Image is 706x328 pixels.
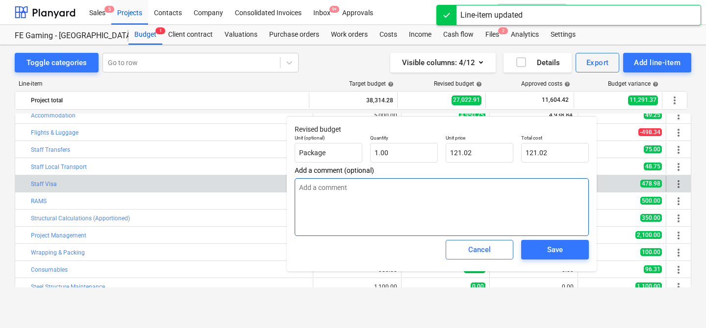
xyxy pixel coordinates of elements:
div: Add line-item [634,56,681,69]
span: 2,100.00 [635,231,662,239]
span: 9+ [329,6,339,13]
button: Export [576,53,620,72]
a: Purchase orders [263,25,325,45]
div: Toggle categories [26,56,87,69]
a: Project Management [31,232,86,239]
p: Unit (optional) [295,135,362,143]
span: 49.25 [644,111,662,119]
a: Flights & Luggage [31,129,78,136]
button: Cancel [446,240,513,259]
span: 11,604.42 [541,96,570,104]
div: Target budget [349,80,394,87]
div: Line-item updated [460,9,523,21]
span: More actions [673,110,684,121]
span: 4,950.75 [459,111,485,119]
span: 1,100.00 [635,282,662,290]
a: Valuations [219,25,263,45]
span: 1 [155,27,165,34]
a: Steel Structure Maintenance [31,283,105,290]
div: FE Gaming - [GEOGRAPHIC_DATA] - 2025 [15,31,117,41]
span: More actions [673,212,684,224]
div: Income [403,25,437,45]
div: Save [547,243,563,256]
div: 5,000.00 [374,112,397,119]
div: Approved costs [521,80,570,87]
span: More actions [673,264,684,276]
button: Toggle categories [15,53,99,72]
a: Staff Local Transport [31,164,87,170]
span: More actions [669,94,681,106]
span: More actions [673,144,684,156]
div: Cancel [468,243,491,256]
span: 27,022.91 [452,95,481,105]
span: help [651,81,658,87]
p: Unit price [446,135,513,143]
span: 0.00 [471,282,485,290]
span: 2 [498,27,508,34]
p: Quantity [370,135,438,143]
span: help [474,81,482,87]
span: More actions [673,161,684,173]
a: Accommodation [31,112,76,119]
div: Revised budget [434,80,482,87]
span: 350.00 [640,214,662,222]
a: Wrapping & Packing [31,249,85,256]
div: 38,314.28 [313,93,393,108]
span: -498.34 [638,128,662,136]
div: Budget [128,25,162,45]
span: 5 [104,6,114,13]
span: More actions [673,127,684,139]
span: 48.75 [644,163,662,170]
span: 96.31 [644,265,662,273]
a: Work orders [325,25,374,45]
span: 100.00 [640,248,662,256]
div: Export [586,56,609,69]
span: 11,291.37 [628,95,658,105]
a: Files2 [479,25,505,45]
div: Visible columns : 4/12 [402,56,484,69]
div: Project total [31,93,305,108]
button: Details [504,53,572,72]
span: More actions [673,178,684,190]
a: Analytics [505,25,545,45]
a: Consumables [31,266,68,273]
a: Costs [374,25,403,45]
div: Files [479,25,505,45]
button: Save [521,240,589,259]
button: Add line-item [623,53,691,72]
a: Client contract [162,25,219,45]
div: Details [515,56,560,69]
iframe: Chat Widget [657,281,706,328]
a: RAMS [31,198,47,205]
span: Add a comment (optional) [295,166,589,174]
span: More actions [673,230,684,241]
span: More actions [673,195,684,207]
a: Staff Visa [31,181,57,187]
span: 478.98 [640,180,662,187]
span: 500.00 [640,197,662,205]
div: 1,100.00 [374,283,397,290]
span: 75.00 [644,145,662,153]
a: Budget1 [128,25,162,45]
a: Structural Calculations (Apportioned) [31,215,130,222]
a: Settings [545,25,581,45]
p: Total cost [521,135,589,143]
span: 4,938.84 [548,112,574,118]
a: Cash flow [437,25,479,45]
div: 0.00 [494,283,574,290]
a: Staff Transfers [31,146,70,153]
span: More actions [673,247,684,258]
span: help [386,81,394,87]
span: help [562,81,570,87]
p: Revised budget [295,124,589,135]
button: Visible columns:4/12 [390,53,496,72]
